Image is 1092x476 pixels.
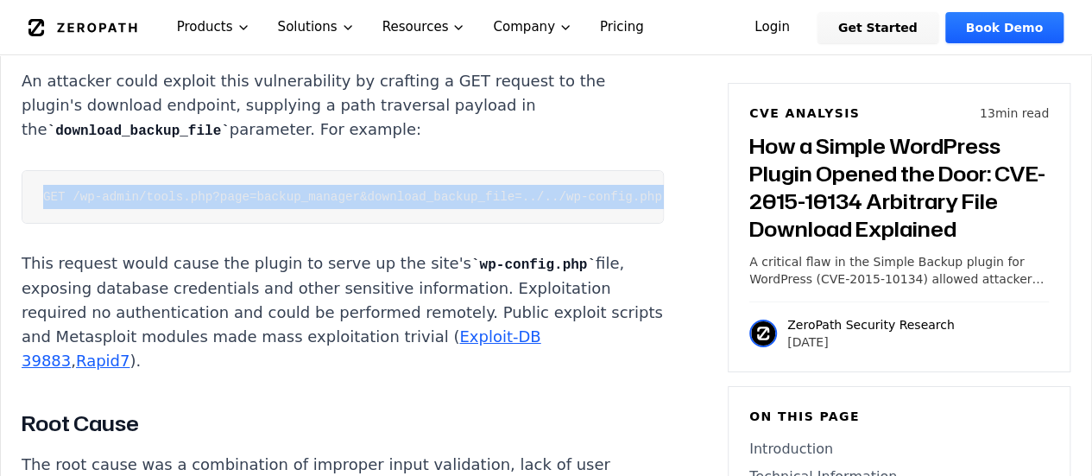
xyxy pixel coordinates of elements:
[749,408,1049,425] h6: On this page
[734,12,811,43] a: Login
[945,12,1064,43] a: Book Demo
[22,251,664,373] p: This request would cause the plugin to serve up the site's file, exposing database credentials an...
[471,257,596,273] code: wp-config.php
[749,253,1049,288] p: A critical flaw in the Simple Backup plugin for WordPress (CVE-2015-10134) allowed attackers to d...
[47,124,230,139] code: download_backup_file
[76,352,129,370] a: Rapid7
[22,408,664,439] h3: Root Cause
[749,320,777,347] img: ZeroPath Security Research
[787,316,955,333] p: ZeroPath Security Research
[749,439,1049,460] a: Introduction
[43,190,662,204] code: GET /wp-admin/tools.php?page=backup_manager&download_backup_file=../../wp-config.php
[980,105,1049,122] p: 13 min read
[749,132,1049,243] h3: How a Simple WordPress Plugin Opened the Door: CVE-2015-10134 Arbitrary File Download Explained
[817,12,938,43] a: Get Started
[749,105,860,122] h6: CVE Analysis
[22,69,664,143] p: An attacker could exploit this vulnerability by crafting a GET request to the plugin's download e...
[787,333,955,351] p: [DATE]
